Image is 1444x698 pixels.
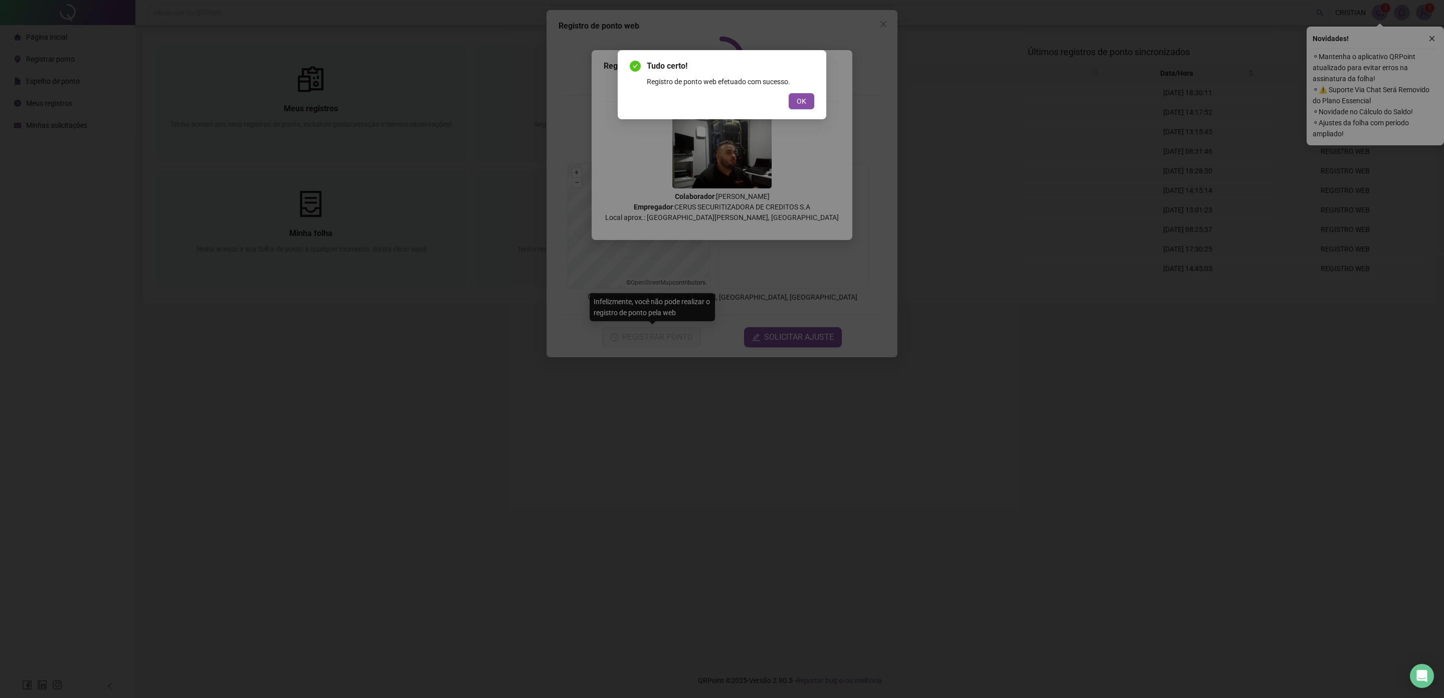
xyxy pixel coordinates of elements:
div: Open Intercom Messenger [1410,664,1434,688]
span: check-circle [630,61,641,72]
span: OK [797,96,806,107]
div: Registro de ponto web efetuado com sucesso. [647,76,814,87]
button: OK [789,93,814,109]
span: Tudo certo! [647,60,814,72]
